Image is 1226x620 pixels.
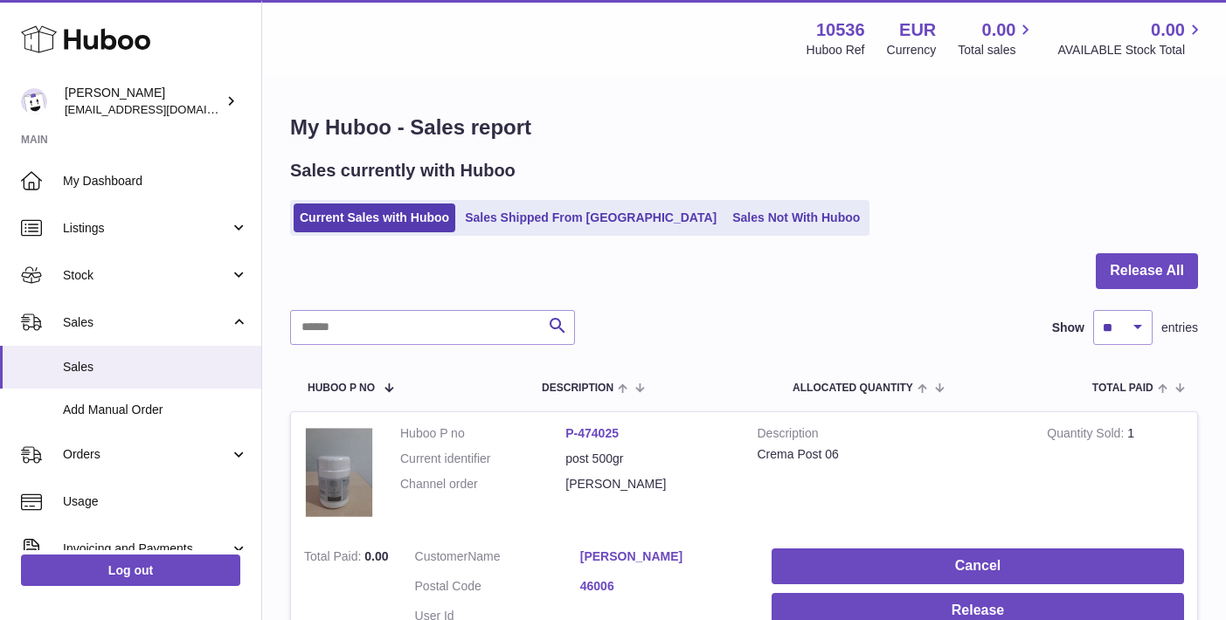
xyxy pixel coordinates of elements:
a: [PERSON_NAME] [580,548,745,565]
span: 0.00 [982,18,1016,42]
span: Usage [63,493,248,510]
span: entries [1161,320,1198,336]
label: Show [1052,320,1084,336]
div: Huboo Ref [807,42,865,59]
a: 0.00 AVAILABLE Stock Total [1057,18,1205,59]
span: Customer [415,549,468,563]
img: 1658821258.png [304,425,374,518]
dt: Current identifier [400,451,565,467]
span: Add Manual Order [63,402,248,418]
a: Log out [21,555,240,586]
strong: Description [758,425,1022,446]
a: Current Sales with Huboo [294,203,455,232]
a: 46006 [580,578,745,595]
span: Sales [63,359,248,375]
strong: 10536 [816,18,865,42]
span: 0.00 [364,549,388,563]
div: Crema Post 06 [758,446,1022,463]
span: Orders [63,446,230,463]
h1: My Huboo - Sales report [290,114,1198,141]
div: [PERSON_NAME] [65,85,222,118]
strong: EUR [899,18,936,42]
span: Total sales [958,42,1036,59]
span: My Dashboard [63,173,248,189]
a: Sales Shipped From [GEOGRAPHIC_DATA] [459,203,723,232]
span: Listings [63,220,230,237]
span: AVAILABLE Stock Total [1057,42,1205,59]
strong: Total Paid [304,549,364,568]
button: Cancel [772,548,1184,584]
a: Sales Not With Huboo [726,203,866,232]
td: 1 [1034,412,1197,535]
dt: Huboo P no [400,425,565,442]
dt: Postal Code [415,578,580,599]
dt: Channel order [400,476,565,493]
dt: Name [415,548,580,569]
span: Description [542,382,613,394]
span: Total paid [1092,382,1153,394]
span: [EMAIL_ADDRESS][DOMAIN_NAME] [65,102,257,116]
span: 0.00 [1151,18,1185,42]
a: P-474025 [565,426,619,440]
span: ALLOCATED Quantity [793,382,913,394]
span: Invoicing and Payments [63,541,230,557]
h2: Sales currently with Huboo [290,159,516,183]
span: Stock [63,267,230,284]
a: 0.00 Total sales [958,18,1036,59]
span: Sales [63,314,230,331]
img: riberoyepescamila@hotmail.com [21,88,47,114]
span: Huboo P no [308,382,375,394]
div: Currency [887,42,937,59]
dd: post 500gr [565,451,731,467]
strong: Quantity Sold [1047,426,1127,444]
button: Release All [1096,253,1198,289]
dd: [PERSON_NAME] [565,476,731,493]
